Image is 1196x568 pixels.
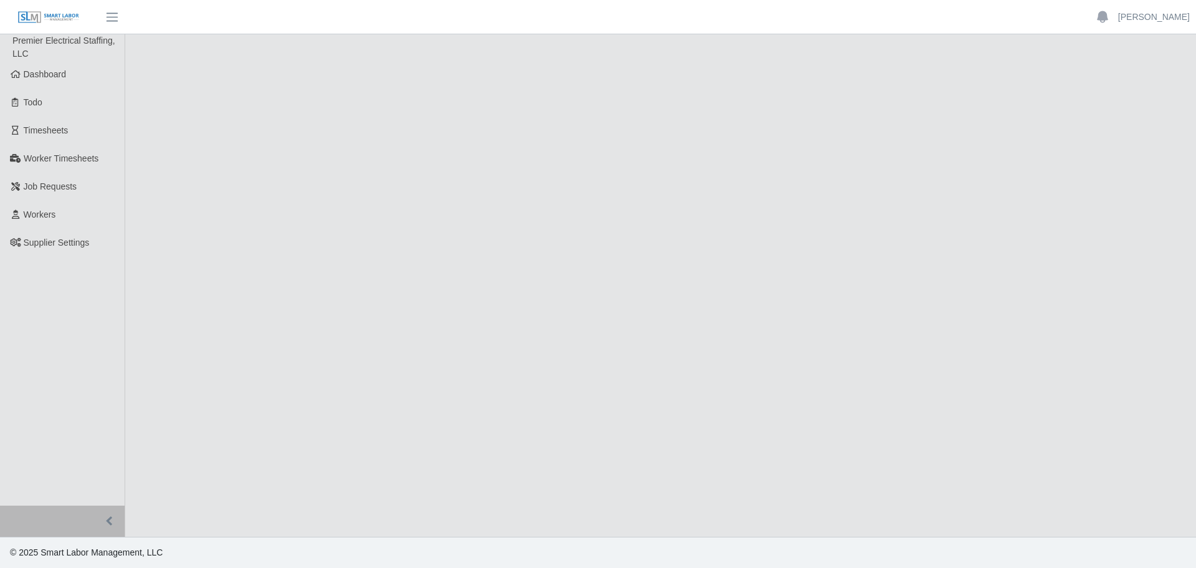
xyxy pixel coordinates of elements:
[24,153,98,163] span: Worker Timesheets
[12,36,115,59] span: Premier Electrical Staffing, LLC
[17,11,80,24] img: SLM Logo
[24,125,69,135] span: Timesheets
[24,97,42,107] span: Todo
[24,69,67,79] span: Dashboard
[1118,11,1190,24] a: [PERSON_NAME]
[24,209,56,219] span: Workers
[10,547,163,557] span: © 2025 Smart Labor Management, LLC
[24,181,77,191] span: Job Requests
[24,238,90,248] span: Supplier Settings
